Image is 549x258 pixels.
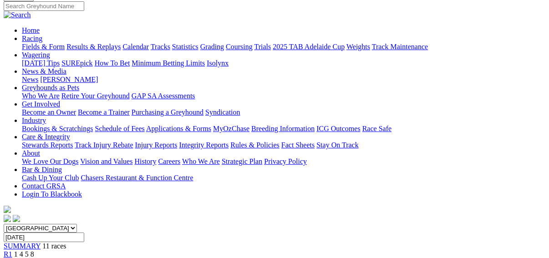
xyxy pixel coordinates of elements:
[316,141,358,149] a: Stay On Track
[207,59,229,67] a: Isolynx
[22,100,60,108] a: Get Involved
[4,215,11,222] img: facebook.svg
[66,43,121,51] a: Results & Replays
[172,43,198,51] a: Statistics
[132,59,205,67] a: Minimum Betting Limits
[22,116,46,124] a: Industry
[22,59,60,67] a: [DATE] Tips
[4,11,31,19] img: Search
[22,108,545,116] div: Get Involved
[4,206,11,213] img: logo-grsa-white.png
[122,43,149,51] a: Calendar
[281,141,315,149] a: Fact Sheets
[132,92,195,100] a: GAP SA Assessments
[264,157,307,165] a: Privacy Policy
[22,26,40,34] a: Home
[22,157,78,165] a: We Love Our Dogs
[4,233,84,242] input: Select date
[251,125,315,132] a: Breeding Information
[22,141,545,149] div: Care & Integrity
[135,141,177,149] a: Injury Reports
[61,92,130,100] a: Retire Your Greyhound
[22,125,93,132] a: Bookings & Scratchings
[22,76,38,83] a: News
[179,141,229,149] a: Integrity Reports
[78,108,130,116] a: Become a Trainer
[22,149,40,157] a: About
[61,59,92,67] a: SUREpick
[372,43,428,51] a: Track Maintenance
[22,108,76,116] a: Become an Owner
[75,141,133,149] a: Track Injury Rebate
[4,1,84,11] input: Search
[205,108,240,116] a: Syndication
[132,108,203,116] a: Purchasing a Greyhound
[362,125,391,132] a: Race Safe
[4,242,41,250] a: SUMMARY
[42,242,66,250] span: 11 races
[22,157,545,166] div: About
[254,43,271,51] a: Trials
[146,125,211,132] a: Applications & Forms
[22,67,66,75] a: News & Media
[230,141,280,149] a: Rules & Policies
[346,43,370,51] a: Weights
[22,51,50,59] a: Wagering
[22,35,42,42] a: Racing
[22,174,79,182] a: Cash Up Your Club
[316,125,360,132] a: ICG Outcomes
[95,125,144,132] a: Schedule of Fees
[22,174,545,182] div: Bar & Dining
[14,250,34,258] span: 1 4 5 8
[22,190,82,198] a: Login To Blackbook
[22,125,545,133] div: Industry
[22,92,545,100] div: Greyhounds as Pets
[13,215,20,222] img: twitter.svg
[22,166,62,173] a: Bar & Dining
[22,133,70,141] a: Care & Integrity
[213,125,249,132] a: MyOzChase
[22,84,79,91] a: Greyhounds as Pets
[22,92,60,100] a: Who We Are
[222,157,262,165] a: Strategic Plan
[151,43,170,51] a: Tracks
[200,43,224,51] a: Grading
[40,76,98,83] a: [PERSON_NAME]
[182,157,220,165] a: Who We Are
[4,250,12,258] a: R1
[22,43,65,51] a: Fields & Form
[22,182,66,190] a: Contact GRSA
[22,59,545,67] div: Wagering
[158,157,180,165] a: Careers
[22,141,73,149] a: Stewards Reports
[226,43,253,51] a: Coursing
[273,43,345,51] a: 2025 TAB Adelaide Cup
[134,157,156,165] a: History
[95,59,130,67] a: How To Bet
[81,174,193,182] a: Chasers Restaurant & Function Centre
[22,43,545,51] div: Racing
[80,157,132,165] a: Vision and Values
[22,76,545,84] div: News & Media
